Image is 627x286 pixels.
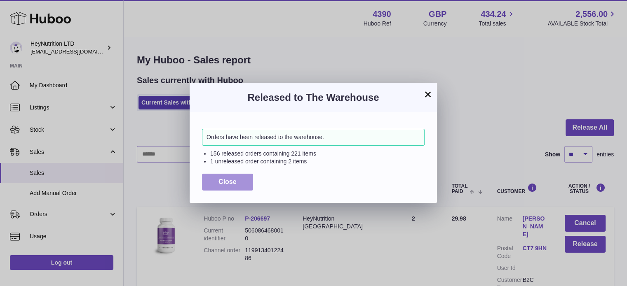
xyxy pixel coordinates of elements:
[202,174,253,191] button: Close
[202,129,425,146] div: Orders have been released to the warehouse.
[423,89,433,99] button: ×
[202,91,425,104] h3: Released to The Warehouse
[210,158,425,165] li: 1 unreleased order containing 2 items
[218,178,237,185] span: Close
[210,150,425,158] li: 156 released orders containing 221 items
